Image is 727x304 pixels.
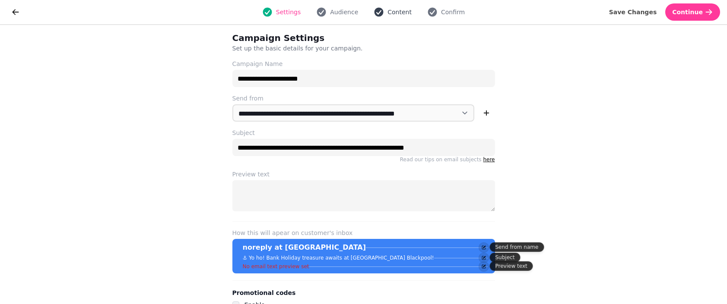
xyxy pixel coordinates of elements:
label: Send from [232,94,495,103]
span: Settings [276,8,301,16]
div: Send from name [490,242,544,252]
p: No email text preview set [243,263,309,270]
span: Content [387,8,412,16]
label: Campaign Name [232,60,495,68]
p: noreply at [GEOGRAPHIC_DATA] [243,242,366,253]
p: Set up the basic details for your campaign. [232,44,454,53]
label: How this will apear on customer's inbox [232,229,495,237]
span: Audience [330,8,358,16]
span: Continue [672,9,703,15]
button: go back [7,3,24,21]
div: Preview text [490,261,533,271]
legend: Promotional codes [232,288,296,298]
p: Read our tips on email subjects [232,156,495,163]
label: Preview text [232,170,495,179]
button: Continue [665,3,720,21]
span: Save Changes [609,9,657,15]
h2: Campaign Settings [232,32,398,44]
button: Save Changes [602,3,664,21]
p: ⚓ Yo ho! Bank Holiday treasure awaits at [GEOGRAPHIC_DATA] Blackpool! [243,254,434,261]
span: Confirm [441,8,465,16]
a: here [483,157,495,163]
label: Subject [232,128,495,137]
div: Subject [490,253,521,262]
